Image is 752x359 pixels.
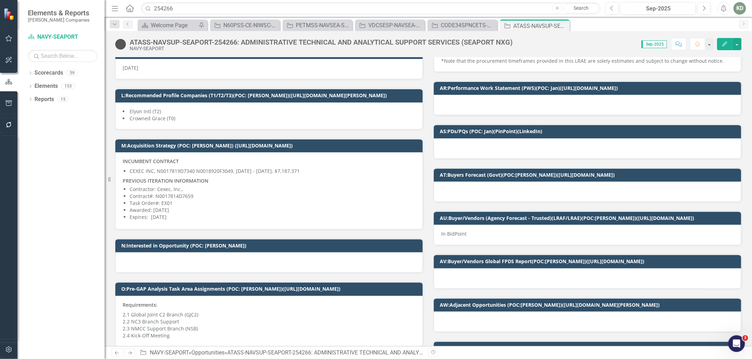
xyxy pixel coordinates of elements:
[139,21,197,30] a: Welcome Page
[28,17,90,23] small: [PERSON_NAME] Companies
[728,335,745,352] iframe: Intercom live chat
[284,21,351,30] a: PETMSS-NAVSEA-SEAPORT-247543: PROFESSIONAL ENGINEERING TECHNICAL AND MANAGEMENT SUPPORT SERVICES ...
[121,93,419,98] h3: L:Recommended Profile Companies (T1/T2/T3)(POC: [PERSON_NAME])([URL][DOMAIN_NAME][PERSON_NAME])
[440,302,738,307] h3: AW:Adjacent Opportunities (POC:[PERSON_NAME])([URL][DOMAIN_NAME][PERSON_NAME])
[357,21,423,30] a: VDCSESP-NAVSEA-SEAPORT-253057: V DEPT COMBAT SYSTEMS ENGINEERING STRATEGIC PLANNING (SEAPORT NXG)
[642,40,667,48] span: Sep-2025
[743,335,748,341] span: 3
[440,129,738,134] h3: AS:PDs/PQs (POC: Jan)(PinPoint)(LinkedIn)
[130,46,513,51] div: NAVY-SEAPORT
[227,349,528,356] div: ATASS-NAVSUP-SEAPORT-254266: ADMINISTRATIVE TECHNICAL AND ANALYTICAL SUPPORT SERVICES (SEAPORT NXG)
[3,7,16,21] img: ClearPoint Strategy
[150,349,189,356] a: NAVY-SEAPORT
[441,230,734,237] p: In BidPoint
[18,18,77,24] div: Domain: [DOMAIN_NAME]
[11,11,17,17] img: logo_orange.svg
[623,5,693,13] div: Sep-2025
[130,115,175,122] span: Crowned Grace (T0)
[123,301,158,308] strong: Requirements:
[429,21,496,30] a: CODE34SPNCETS-NAVSEA-SEAPORT-245700: CODE 34 SERVICES PROCUREMENT NUWCDIVNPT COMMUNICATIONS ENGIN...
[123,177,208,184] strong: PREVIOUS ITERATION INFORMATION
[513,22,568,30] div: ATASS-NAVSUP-SEAPORT-254266: ADMINISTRATIVE TECHNICAL AND ANALYTICAL SUPPORT SERVICES (SEAPORT NXG)
[130,200,415,207] p: Task Order#: EX01
[67,70,78,76] div: 59
[121,243,419,248] h3: N:Interested in Opportunity (POC: [PERSON_NAME])
[130,186,415,193] p: Contractor: Cexec, Inc.,
[440,172,738,177] h3: AT:Buyers Forecast (Govt)(POC:[PERSON_NAME])([URL][DOMAIN_NAME])
[19,40,24,46] img: tab_domain_overview_orange.svg
[34,96,54,104] a: Reports
[140,349,423,357] div: » »
[440,259,738,264] h3: AV:Buyer/Vendors Global FPDS Report(POC:[PERSON_NAME])([URL][DOMAIN_NAME])
[69,40,75,46] img: tab_keywords_by_traffic_grey.svg
[28,9,90,17] span: Elements & Reports
[440,85,738,91] h3: AR:Performance Work Statement (PWS)(POC: Jan)([URL][DOMAIN_NAME])
[130,108,161,115] span: Elyon Intl (T2)
[121,286,419,291] h3: O:Pre-GAP Analysis Task Area Assignments (POC: [PERSON_NAME])([URL][DOMAIN_NAME])
[34,82,58,90] a: Elements
[130,214,415,221] p: Expires: [DATE]
[440,345,738,351] h3: AX:RFP Date (POC: [PERSON_NAME])([URL][DOMAIN_NAME])
[115,39,126,50] img: Tracked
[441,21,496,30] div: CODE34SPNCETS-NAVSEA-SEAPORT-245700: CODE 34 SERVICES PROCUREMENT NUWCDIVNPT COMMUNICATIONS ENGIN...
[223,21,278,30] div: N60PSS-CE-NIWSC-251368: NAVWAR 60 PROFESSIONAL SUPPORT SERVICES C (SEAPORT NXG)
[130,207,415,214] p: Awarded: [DATE]
[123,310,415,339] p: 2.1 Global Joint C2 Branch (GJC2) 2.2 NC3 Branch Support 2.3 NMCC Support Branch (NSB) 2.4 Kick-O...
[121,143,419,148] h3: M:Acquisition Strategy (POC: [PERSON_NAME]) ([URL][DOMAIN_NAME])
[28,50,98,62] input: Search Below...
[28,33,98,41] a: NAVY-SEAPORT
[734,2,746,15] button: KD
[440,215,738,221] h3: AU:Buyer/Vendors (Agency Forecast - Trusted)(LRAF/LRAE)(POC:[PERSON_NAME])([URL][DOMAIN_NAME])
[61,83,75,89] div: 153
[26,41,62,46] div: Domain Overview
[34,69,63,77] a: Scorecards
[296,21,351,30] div: PETMSS-NAVSEA-SEAPORT-247543: PROFESSIONAL ENGINEERING TECHNICAL AND MANAGEMENT SUPPORT SERVICES ...
[11,18,17,24] img: website_grey.svg
[621,2,696,15] button: Sep-2025
[441,56,734,64] p: *Note that the procurement timeframes provided in this LRAE are solely estimates and subject to c...
[57,96,69,102] div: 15
[123,158,179,165] strong: INCUMBENT CONTRACT
[368,21,423,30] div: VDCSESP-NAVSEA-SEAPORT-253057: V DEPT COMBAT SYSTEMS ENGINEERING STRATEGIC PLANNING (SEAPORT NXG)
[191,349,224,356] a: Opportunities
[130,38,513,46] div: ATASS-NAVSUP-SEAPORT-254266: ADMINISTRATIVE TECHNICAL AND ANALYTICAL SUPPORT SERVICES (SEAPORT NXG)
[130,193,415,200] p: Contract#: N0017814D7659
[564,3,599,13] a: Search
[123,64,138,71] span: [DATE]
[151,21,197,30] div: Welcome Page
[130,168,415,175] p: CEXEC INC, N0017819D7340 N0018920F3049, [DATE] - [DATE], $7,187,371
[141,2,600,15] input: Search ClearPoint...
[212,21,278,30] a: N60PSS-CE-NIWSC-251368: NAVWAR 60 PROFESSIONAL SUPPORT SERVICES C (SEAPORT NXG)
[20,11,34,17] div: v 4.0.25
[77,41,117,46] div: Keywords by Traffic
